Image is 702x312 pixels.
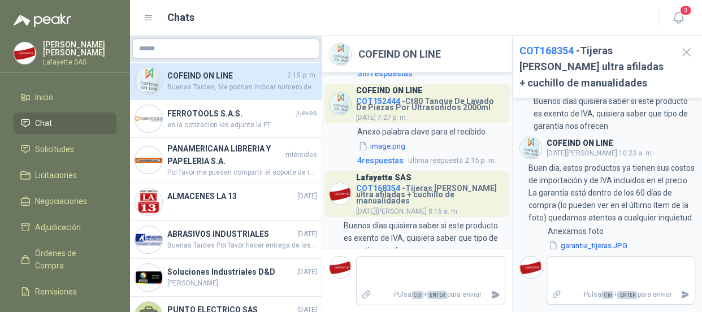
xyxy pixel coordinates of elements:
[330,257,351,278] img: Company Logo
[14,242,116,276] a: Órdenes de Compra
[547,140,613,146] h3: COFEIND ON LINE
[35,221,81,233] span: Adjudicación
[358,46,441,62] h2: COFEIND ON LINE
[547,285,566,305] label: Adjuntar archivos
[14,86,116,108] a: Inicio
[679,5,692,16] span: 3
[14,42,36,64] img: Company Logo
[14,281,116,302] a: Remisiones
[167,142,283,167] h4: PANAMERICANA LIBRERIA Y PAPELERIA S.A.
[357,154,404,167] span: 4 respuesta s
[376,285,486,305] p: Pulsa + para enviar
[520,137,541,159] img: Company Logo
[135,264,162,291] img: Company Logo
[411,291,423,299] span: Ctrl
[167,167,317,178] span: Por favor me pueden compartir el soporte de recibido ya que no se encuentra la mercancía
[14,14,71,27] img: Logo peakr
[519,45,574,57] span: COT168354
[617,291,637,299] span: ENTER
[35,117,52,129] span: Chat
[167,107,294,120] h4: FERROTOOLS S.A.S.
[344,219,505,257] p: Buenos días quisiera saber si este producto es exento de IVA, quisiera saber que tipo de garantía...
[356,94,505,111] h4: - Ct80 Tanque De Lavado De Piezas Por Ultrasonidos 2000ml
[297,191,317,202] span: [DATE]
[285,150,317,161] span: miércoles
[167,278,317,289] span: [PERSON_NAME]
[130,221,322,259] a: Company LogoABRASIVOS INDUSTRIALES[DATE]Buenas Tardes Por favor hacer entrega de las 9 unidades
[297,229,317,240] span: [DATE]
[520,257,541,278] img: Company Logo
[547,149,653,157] span: [DATE][PERSON_NAME] 10:23 a. m.
[167,228,295,240] h4: ABRASIVOS INDUSTRIALES
[14,112,116,134] a: Chat
[330,93,351,114] img: Company Logo
[135,67,162,94] img: Company Logo
[167,70,285,82] h4: COFEIND ON LINE
[668,8,688,28] button: 3
[519,43,671,91] h2: - Tijeras [PERSON_NAME] ultra afiladas + cuchillo de manualidades
[528,162,695,224] p: Buen dia, estos productos ya tienen sus costos de importación y de IVA incluidos en el precio. La...
[534,95,695,132] p: Buenos días quisiera saber si este producto es exento de IVA, quisiera saber que tipo de garantía...
[357,285,376,305] label: Adjuntar archivos
[297,267,317,278] span: [DATE]
[35,91,53,103] span: Inicio
[130,138,322,183] a: Company LogoPANAMERICANA LIBRERIA Y PAPELERIA S.A.miércolesPor favor me pueden compartir el sopor...
[330,183,351,205] img: Company Logo
[486,285,505,305] button: Enviar
[167,82,317,93] span: Buenas Tardes, Me podrían indicar numero de guía con la cual envían el material
[357,67,413,80] div: Sin respuestas
[357,140,406,152] button: image.png
[548,240,629,252] button: garantia_tijeras.JPG
[408,155,496,166] span: 2:15 p. m.
[35,285,77,298] span: Remisiones
[167,120,317,131] span: en la cotizacion les adjunte la FT
[35,169,77,181] span: Licitaciones
[330,44,351,65] img: Company Logo
[167,190,295,202] h4: ALMACENES LA 13
[357,125,486,138] p: Anexo palabra clave para el recibido
[14,190,116,212] a: Negociaciones
[167,202,317,213] span: .
[135,105,162,132] img: Company Logo
[167,266,295,278] h4: Soluciones Industriales D&D
[130,183,322,221] a: Company LogoALMACENES LA 13[DATE].
[356,114,408,122] span: [DATE] 7:27 p. m.
[14,164,116,186] a: Licitaciones
[35,247,106,272] span: Órdenes de Compra
[355,154,505,167] a: 4respuestasUltima respuesta2:15 p. m.
[356,175,411,181] h3: Lafayette SAS
[135,146,162,174] img: Company Logo
[135,188,162,215] img: Company Logo
[35,195,87,207] span: Negociaciones
[356,181,505,205] h4: - Tijeras [PERSON_NAME] ultra afiladas + cuchillo de manualidades
[135,226,162,253] img: Company Logo
[548,225,629,237] p: Anexamos foto
[43,59,116,66] p: Lafayette SAS
[356,97,400,106] span: COT152444
[14,216,116,238] a: Adjudicación
[35,143,74,155] span: Solicitudes
[130,62,322,100] a: Company LogoCOFEIND ON LINE2:15 p. m.Buenas Tardes, Me podrían indicar numero de guía con la cual...
[356,88,423,94] h3: COFEIND ON LINE
[43,41,116,57] p: [PERSON_NAME] [PERSON_NAME]
[566,285,676,305] p: Pulsa + para enviar
[676,285,695,305] button: Enviar
[296,108,317,119] span: jueves
[355,67,505,80] a: Sin respuestas
[14,138,116,160] a: Solicitudes
[356,184,400,193] span: COT168354
[356,207,459,215] span: [DATE][PERSON_NAME] 8:16 a. m.
[427,291,447,299] span: ENTER
[167,240,317,251] span: Buenas Tardes Por favor hacer entrega de las 9 unidades
[167,10,194,25] h1: Chats
[408,155,463,166] span: Ultima respuesta
[130,100,322,138] a: Company LogoFERROTOOLS S.A.S.juevesen la cotizacion les adjunte la FT
[130,259,322,297] a: Company LogoSoluciones Industriales D&D[DATE][PERSON_NAME]
[287,70,317,81] span: 2:15 p. m.
[601,291,613,299] span: Ctrl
